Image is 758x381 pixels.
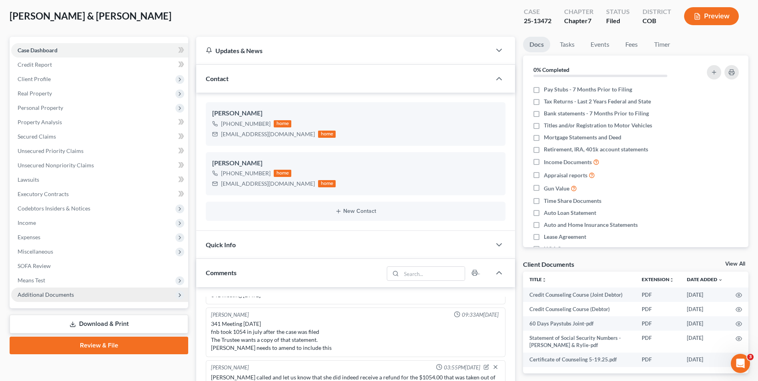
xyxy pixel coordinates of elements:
[401,267,465,280] input: Search...
[18,104,63,111] span: Personal Property
[18,234,40,240] span: Expenses
[544,197,601,205] span: Time Share Documents
[523,353,635,367] td: Certificate of Counseling 5-19.25.pdf
[553,37,581,52] a: Tasks
[318,180,336,187] div: home
[642,276,674,282] a: Extensionunfold_more
[18,119,62,125] span: Property Analysis
[18,90,52,97] span: Real Property
[523,37,550,52] a: Docs
[544,85,632,93] span: Pay Stubs - 7 Months Prior to Filing
[544,145,648,153] span: Retirement, IRA, 401k account statements
[643,16,671,26] div: COB
[221,130,315,138] div: [EMAIL_ADDRESS][DOMAIN_NAME]
[524,16,551,26] div: 25-13472
[544,245,583,253] span: HOA Statement
[18,248,53,255] span: Miscellaneous
[18,75,51,82] span: Client Profile
[564,7,593,16] div: Chapter
[635,331,680,353] td: PDF
[212,159,499,168] div: [PERSON_NAME]
[606,7,630,16] div: Status
[11,173,188,187] a: Lawsuits
[11,58,188,72] a: Credit Report
[18,176,39,183] span: Lawsuits
[635,302,680,316] td: PDF
[544,97,651,105] span: Tax Returns - Last 2 Years Federal and State
[18,162,94,169] span: Unsecured Nonpriority Claims
[206,75,229,82] span: Contact
[18,277,45,284] span: Means Test
[18,147,84,154] span: Unsecured Priority Claims
[206,269,237,276] span: Comments
[318,131,336,138] div: home
[524,7,551,16] div: Case
[18,133,56,140] span: Secured Claims
[523,288,635,302] td: Credit Counseling Course (Joint Debtor)
[221,120,271,128] div: [PHONE_NUMBER]
[680,288,729,302] td: [DATE]
[18,291,74,298] span: Additional Documents
[564,16,593,26] div: Chapter
[211,311,249,319] div: [PERSON_NAME]
[669,278,674,282] i: unfold_more
[10,337,188,354] a: Review & File
[18,219,36,226] span: Income
[529,276,547,282] a: Titleunfold_more
[18,61,52,68] span: Credit Report
[523,316,635,331] td: 60 Days Paystubs Joint-pdf
[523,331,635,353] td: Statement of Social Security Numbers - [PERSON_NAME] & Rylie-pdf
[11,158,188,173] a: Unsecured Nonpriority Claims
[635,316,680,331] td: PDF
[731,354,750,373] iframe: Intercom live chat
[544,109,649,117] span: Bank statements - 7 Months Prior to Filing
[10,10,171,22] span: [PERSON_NAME] & [PERSON_NAME]
[221,169,271,177] div: [PHONE_NUMBER]
[11,43,188,58] a: Case Dashboard
[544,209,596,217] span: Auto Loan Statement
[206,241,236,248] span: Quick Info
[544,133,621,141] span: Mortgage Statements and Deed
[523,302,635,316] td: Credit Counseling Course (Debtor)
[211,320,500,352] div: 341 Meeting [DATE] fnb took 1054 in july after the case was filed The Trustee wants a copy of tha...
[544,185,569,192] span: Gun Value
[18,205,90,212] span: Codebtors Insiders & Notices
[523,260,574,268] div: Client Documents
[635,288,680,302] td: PDF
[680,353,729,367] td: [DATE]
[10,315,188,333] a: Download & Print
[544,221,638,229] span: Auto and Home Insurance Statements
[11,187,188,201] a: Executory Contracts
[544,233,586,241] span: Lease Agreement
[206,46,481,55] div: Updates & News
[544,121,652,129] span: Titles and/or Registration to Motor Vehicles
[11,115,188,129] a: Property Analysis
[687,276,723,282] a: Date Added expand_more
[11,144,188,158] a: Unsecured Priority Claims
[11,129,188,144] a: Secured Claims
[18,190,69,197] span: Executory Contracts
[606,16,630,26] div: Filed
[635,353,680,367] td: PDF
[584,37,616,52] a: Events
[680,331,729,353] td: [DATE]
[643,7,671,16] div: District
[212,109,499,118] div: [PERSON_NAME]
[221,180,315,188] div: [EMAIL_ADDRESS][DOMAIN_NAME]
[588,17,591,24] span: 7
[680,316,729,331] td: [DATE]
[274,120,291,127] div: home
[211,364,249,372] div: [PERSON_NAME]
[684,7,739,25] button: Preview
[544,158,592,166] span: Income Documents
[18,47,58,54] span: Case Dashboard
[648,37,676,52] a: Timer
[533,66,569,73] strong: 0% Completed
[11,259,188,273] a: SOFA Review
[725,261,745,267] a: View All
[462,311,499,319] span: 09:33AM[DATE]
[747,354,754,360] span: 3
[680,302,729,316] td: [DATE]
[274,170,291,177] div: home
[542,278,547,282] i: unfold_more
